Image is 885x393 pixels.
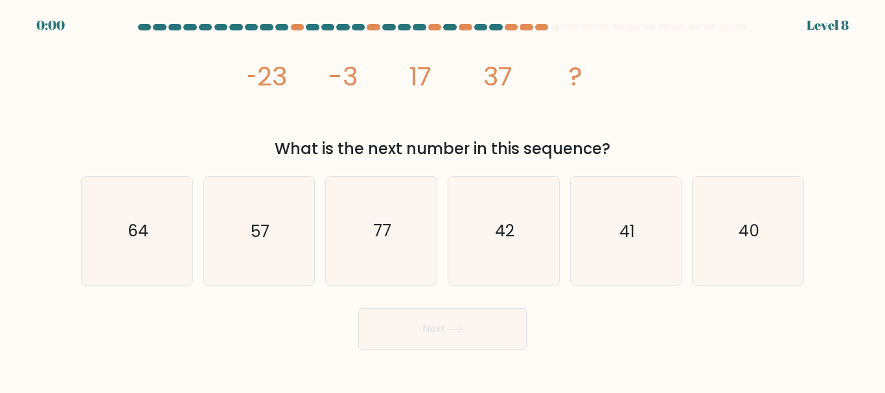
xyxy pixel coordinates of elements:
[619,220,635,243] text: 41
[128,220,148,243] text: 64
[409,58,432,95] tspan: 17
[373,220,391,243] text: 77
[36,16,65,35] div: 0:00
[358,308,527,350] button: Next
[251,220,270,243] text: 57
[807,16,849,35] div: Level 8
[739,220,759,243] text: 40
[495,220,514,243] text: 42
[243,58,287,95] tspan: -23
[89,137,796,161] div: What is the next number in this sequence?
[484,58,513,95] tspan: 37
[328,58,358,95] tspan: -3
[569,58,583,95] tspan: ?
